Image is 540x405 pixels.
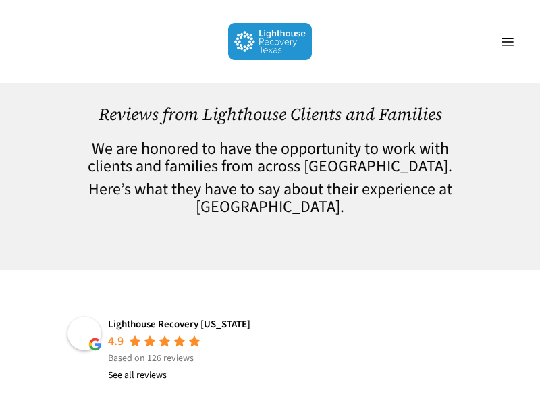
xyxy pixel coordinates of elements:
[67,105,473,124] h1: Reviews from Lighthouse Clients and Families
[67,317,101,350] img: Lighthouse Recovery Texas
[108,333,124,350] div: 4.9
[67,181,473,216] h4: Here’s what they have to say about their experience at [GEOGRAPHIC_DATA].
[108,317,250,331] a: Lighthouse Recovery [US_STATE]
[228,23,313,60] img: Lighthouse Recovery Texas
[108,367,167,383] a: See all reviews
[108,352,194,365] span: Based on 126 reviews
[494,35,521,49] a: Navigation Menu
[67,140,473,175] h4: We are honored to have the opportunity to work with clients and families from across [GEOGRAPHIC_...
